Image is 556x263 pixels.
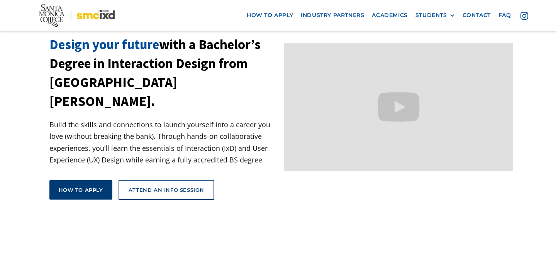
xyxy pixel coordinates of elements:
[415,12,455,19] div: STUDENTS
[49,35,278,111] h1: with a Bachelor’s Degree in Interaction Design from [GEOGRAPHIC_DATA][PERSON_NAME].
[368,8,411,22] a: Academics
[119,180,214,200] a: Attend an Info Session
[49,180,112,200] a: How to apply
[520,12,528,19] img: icon - instagram
[243,8,297,22] a: how to apply
[459,8,495,22] a: contact
[59,186,103,193] div: How to apply
[415,12,447,19] div: STUDENTS
[495,8,515,22] a: faq
[284,43,513,172] iframe: Design your future with a Bachelor's Degree in Interaction Design from Santa Monica College
[49,36,159,53] span: Design your future
[297,8,368,22] a: industry partners
[39,4,115,27] img: Santa Monica College - SMC IxD logo
[49,119,278,166] p: Build the skills and connections to launch yourself into a career you love (without breaking the ...
[129,186,204,193] div: Attend an Info Session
